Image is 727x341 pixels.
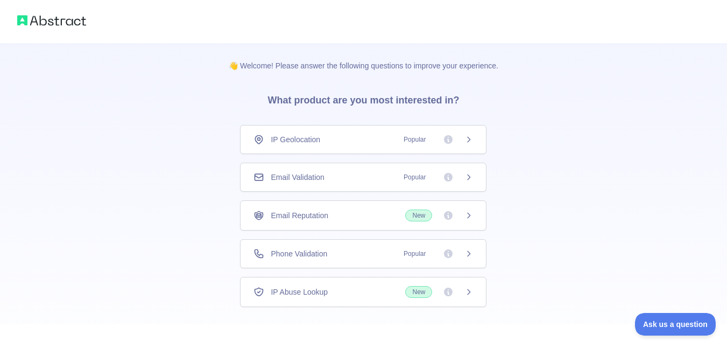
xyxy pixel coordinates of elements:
h3: What product are you most interested in? [250,71,476,125]
span: Popular [397,134,432,145]
span: New [405,286,432,298]
p: 👋 Welcome! Please answer the following questions to improve your experience. [211,43,516,71]
span: Popular [397,248,432,259]
span: Popular [397,172,432,183]
iframe: Toggle Customer Support [635,313,716,336]
span: IP Abuse Lookup [271,287,328,297]
img: Abstract logo [17,13,86,28]
span: New [405,210,432,221]
span: Email Reputation [271,210,328,221]
span: Email Validation [271,172,324,183]
span: IP Geolocation [271,134,320,145]
span: Phone Validation [271,248,327,259]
